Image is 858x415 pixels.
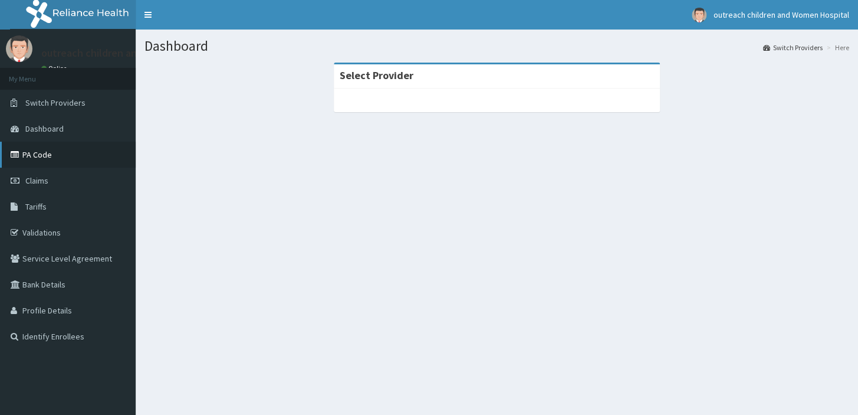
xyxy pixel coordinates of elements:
[692,8,706,22] img: User Image
[41,64,70,73] a: Online
[25,201,47,212] span: Tariffs
[340,68,413,82] strong: Select Provider
[6,35,32,62] img: User Image
[144,38,849,54] h1: Dashboard
[25,97,86,108] span: Switch Providers
[41,48,221,58] p: outreach children and Women Hospital
[824,43,849,53] li: Here
[763,43,823,53] a: Switch Providers
[25,175,48,186] span: Claims
[714,9,849,20] span: outreach children and Women Hospital
[25,123,64,134] span: Dashboard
